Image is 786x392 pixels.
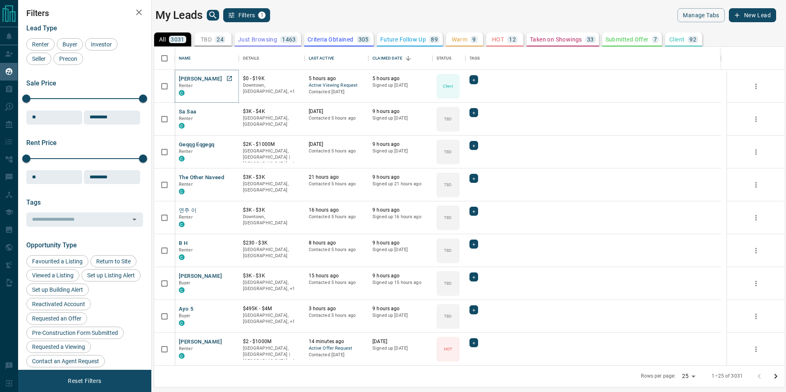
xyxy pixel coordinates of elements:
span: Renter [179,214,193,220]
button: Go to next page [768,368,784,385]
p: 7 [654,37,657,42]
div: 25 [679,370,698,382]
p: HOT [444,346,452,352]
div: condos.ca [179,189,185,194]
span: Requested a Viewing [29,344,88,350]
p: Toronto [243,312,301,325]
div: condos.ca [179,254,185,260]
div: + [469,338,478,347]
p: $2K - $1000M [243,141,301,148]
p: Signed up [DATE] [372,82,428,89]
button: Manage Tabs [677,8,724,22]
p: 305 [358,37,369,42]
button: Geqqg Eqgegq [179,141,215,149]
button: search button [207,10,219,21]
span: Lead Type [26,24,57,32]
div: + [469,108,478,117]
p: TBD [444,116,452,122]
span: Opportunity Type [26,241,77,249]
p: Contacted 5 hours ago [309,247,365,253]
span: Contact an Agent Request [29,358,102,364]
div: + [469,141,478,150]
div: condos.ca [179,90,185,96]
h2: Filters [26,8,143,18]
p: 9 hours ago [372,305,428,312]
div: + [469,240,478,249]
span: + [472,76,475,84]
p: TBD [444,313,452,319]
div: condos.ca [179,123,185,129]
p: Contacted 5 hours ago [309,181,365,187]
p: $3K - $3K [243,207,301,214]
div: Tags [469,47,480,70]
div: Viewed a Listing [26,269,79,281]
div: Investor [85,38,118,51]
button: Reset Filters [62,374,106,388]
p: $2 - $1000M [243,338,301,345]
p: All [159,37,166,42]
button: more [750,244,762,257]
div: Status [432,47,465,70]
p: 9 hours ago [372,108,428,115]
p: Mississauga [243,279,301,292]
button: more [750,113,762,125]
button: B H [179,240,187,247]
div: Requested an Offer [26,312,87,325]
span: Seller [29,55,49,62]
span: Return to Site [93,258,134,265]
div: Seller [26,53,51,65]
p: 5 hours ago [372,75,428,82]
span: Renter [179,182,193,187]
button: more [750,179,762,191]
button: Ayo 5 [179,305,194,313]
span: Buyer [60,41,80,48]
div: condos.ca [179,221,185,227]
p: Future Follow Up [380,37,426,42]
button: more [750,310,762,323]
p: TBD [444,247,452,254]
p: 1–25 of 3031 [712,373,743,380]
p: Taken on Showings [530,37,582,42]
button: [PERSON_NAME] [179,75,222,83]
p: 16 hours ago [309,207,365,214]
p: 9 hours ago [372,141,428,148]
p: [DATE] [372,338,428,345]
p: 9 hours ago [372,174,428,181]
p: Signed up 21 hours ago [372,181,428,187]
div: Favourited a Listing [26,255,88,267]
p: 3 hours ago [309,305,365,312]
span: + [472,240,475,248]
button: Sa Saa [179,108,196,116]
div: condos.ca [179,287,185,293]
span: + [472,306,475,314]
div: Contact an Agent Request [26,355,105,367]
button: more [750,277,762,290]
button: 연주 이 [179,207,197,214]
div: + [469,207,478,216]
p: Signed up [DATE] [372,312,428,319]
button: The Other Naveed [179,174,224,182]
p: 9 [472,37,476,42]
a: Open in New Tab [224,73,235,84]
button: [PERSON_NAME] [179,272,222,280]
span: Viewed a Listing [29,272,76,279]
span: Buyer [179,313,191,318]
p: Contacted 5 hours ago [309,214,365,220]
p: 15 hours ago [309,272,365,279]
div: Buyer [57,38,83,51]
span: + [472,108,475,117]
p: Rows per page: [641,373,675,380]
span: Renter [179,116,193,121]
p: 24 [217,37,224,42]
p: Contacted 5 hours ago [309,279,365,286]
span: Renter [179,346,193,351]
p: Toronto [243,345,301,364]
div: Status [437,47,452,70]
p: 5 hours ago [309,75,365,82]
p: [GEOGRAPHIC_DATA], [GEOGRAPHIC_DATA] [243,181,301,194]
div: Last Active [305,47,369,70]
h1: My Leads [155,9,203,22]
span: Sale Price [26,79,56,87]
p: TBD [444,149,452,155]
span: Tags [26,198,41,206]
